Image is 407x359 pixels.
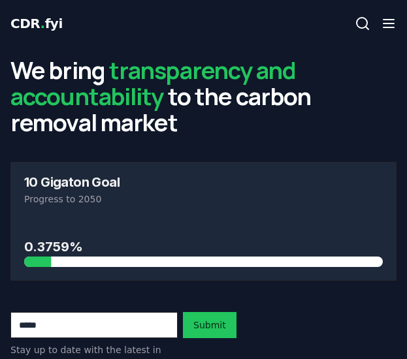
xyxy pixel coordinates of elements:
[24,193,383,206] p: Progress to 2050
[10,16,63,31] span: CDR fyi
[10,14,63,33] a: CDR.fyi
[24,237,383,257] h3: 0.3759%
[24,176,383,189] h3: 10 Gigaton Goal
[10,57,397,136] h2: We bring to the carbon removal market
[41,16,45,31] span: .
[183,312,236,338] button: Submit
[10,54,297,112] span: transparency and accountability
